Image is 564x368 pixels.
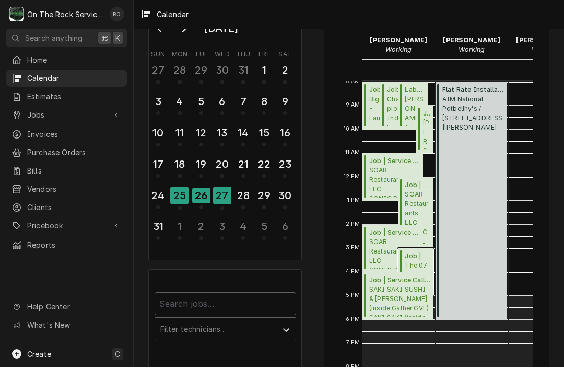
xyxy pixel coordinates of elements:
[192,188,210,204] div: 26
[150,157,166,172] div: 17
[343,101,363,110] span: 9 AM
[256,188,272,204] div: 29
[235,63,251,78] div: 31
[171,219,187,235] div: 1
[398,178,433,249] div: Job | Service Call(Upcoming)SOAR Restaurants LLCSONIC DRIVE-IN #4208 - [PERSON_NAME] / [STREET_AD...
[193,219,209,235] div: 2
[27,9,104,20] div: On The Rock Services
[254,47,275,60] th: Friday
[171,125,187,141] div: 11
[362,32,436,59] div: Ray Beals - Working
[369,95,390,127] span: Big Air - Laurens Big Air - Laurens / [STREET_ADDRESS]
[369,166,420,198] span: SOAR Restaurants LLC SONIC DRIVE-IN #4208 - [PERSON_NAME] / [STREET_ADDRESS][PERSON_NAME]
[256,63,272,78] div: 1
[214,94,230,110] div: 6
[343,149,363,157] span: 11 AM
[6,29,127,48] button: Search anything⌘K
[235,94,251,110] div: 7
[150,188,166,204] div: 24
[27,55,122,66] span: Home
[277,94,293,110] div: 9
[6,163,127,180] a: Bills
[150,94,166,110] div: 3
[27,147,122,158] span: Purchase Orders
[398,83,428,130] div: [Service] Labor Rate-Standard Brinker International Inc Chili’s Grill & Bar - Greer / 1312 W Wade...
[235,157,251,172] div: 21
[343,292,363,300] span: 5 PM
[27,73,122,84] span: Calendar
[6,107,127,124] a: Go to Jobs
[27,166,122,177] span: Bills
[405,261,430,293] span: The 07 The 07 / [STREET_ADDRESS]
[343,78,363,86] span: 8 AM
[150,63,166,78] div: 27
[155,293,296,316] input: Search jobs...
[6,181,127,198] a: Vendors
[362,83,393,130] div: Job | Service Call(Past Due)Big Air - LaurensBig Air - Laurens / [STREET_ADDRESS]
[115,33,120,44] span: K
[369,157,420,166] span: Job | Service Call ( Active )
[343,244,363,252] span: 3 PM
[385,46,412,54] em: Working
[6,237,127,254] a: Reports
[213,187,231,205] div: 27
[362,273,434,320] div: Job | Service Call(Upcoming)SAKI SAKI SUSHI & [PERSON_NAME] (inside Gather GVL)SAKI SAKI (inside ...
[275,47,296,60] th: Saturday
[211,47,232,60] th: Wednesday
[6,126,127,143] a: Invoices
[193,157,209,172] div: 19
[110,7,124,22] div: RO
[387,86,407,95] span: Job | Service Call ( Past Due )
[193,94,209,110] div: 5
[256,125,272,141] div: 15
[235,219,251,235] div: 4
[442,86,503,95] span: Flat Rate Installation ( Past Due )
[27,202,122,213] span: Clients
[362,225,423,273] div: Job | Service Call(Upcoming)SOAR Restaurants LLCSONIC DRIVE-IN # -[GEOGRAPHIC_DATA] / [STREET_ADD...
[191,47,211,60] th: Tuesday
[362,154,423,201] div: Job | Service Call(Active)SOAR Restaurants LLCSONIC DRIVE-IN #4208 - [PERSON_NAME] / [STREET_ADDR...
[277,188,293,204] div: 30
[369,276,430,285] span: Job | Service Call ( Upcoming )
[405,86,425,95] span: Labor Rate-Standard ( Past Due )
[9,7,24,22] div: O
[27,221,106,232] span: Pricebook
[369,228,420,238] span: Job | Service Call ( Upcoming )
[233,47,254,60] th: Thursday
[362,83,393,130] div: [Service] Job | Service Call Big Air - Laurens Big Air - Laurens / 1500 W Main St, Laurens, SC 29...
[343,268,363,277] span: 4 PM
[148,47,169,60] th: Sunday
[27,110,106,121] span: Jobs
[6,70,127,87] a: Calendar
[193,63,209,78] div: 29
[171,63,187,78] div: 28
[387,95,407,127] span: Champion Industries [DEMOGRAPHIC_DATA] Fil A [STREET_ADDRESS]
[27,129,122,140] span: Invoices
[214,125,230,141] div: 13
[27,240,122,251] span: Reports
[27,91,122,102] span: Estimates
[398,249,433,296] div: Job | Service Call(Upcoming)The 07The 07 / [STREET_ADDRESS]
[344,339,363,348] span: 7 PM
[532,46,558,54] em: Working
[405,95,425,127] span: [PERSON_NAME] International Inc Chili’s Grill & [PERSON_NAME] / [STREET_ADDRESS][PERSON_NAME][PER...
[416,106,433,154] div: Job | Service Call(Upcoming)[PERSON_NAME] International IncChili’s Grill & [PERSON_NAME] / [STREE...
[405,190,430,246] span: SOAR Restaurants LLC SONIC DRIVE-IN #4208 - [PERSON_NAME] / [STREET_ADDRESS][PERSON_NAME]
[362,273,434,320] div: [Service] Job | Service Call SAKI SAKI SUSHI & HIBACHI (inside Gather GVL) SAKI SAKI (inside Gath...
[362,225,423,273] div: [Service] Job | Service Call SOAR Restaurants LLC SONIC DRIVE-IN # -Greenwood / 1427 Bypass 25 NE...
[155,283,296,353] div: Calendar Filters
[423,119,431,151] span: [PERSON_NAME] International Inc Chili’s Grill & [PERSON_NAME] / [STREET_ADDRESS][PERSON_NAME][PER...
[6,317,127,334] a: Go to What's New
[235,125,251,141] div: 14
[436,83,507,320] div: [Service] Flat Rate Installation AIM National Potbellhy's / 1024 Gold Hill Rd, Fort Mill, SC 2970...
[256,219,272,235] div: 5
[256,94,272,110] div: 8
[214,157,230,172] div: 20
[398,178,433,249] div: [Service] Job | Service Call SOAR Restaurants LLC SONIC DRIVE-IN #4208 - Greer / 119 S Buncombe R...
[150,125,166,141] div: 10
[436,32,509,59] div: Rich Ortega - Working
[6,52,127,69] a: Home
[370,37,427,44] strong: [PERSON_NAME]
[214,63,230,78] div: 30
[380,83,410,130] div: [Service] Job | Service Call Champion Industries Chick Fil A #2536 / 1061 Tiger Blvd, Clemson, SC...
